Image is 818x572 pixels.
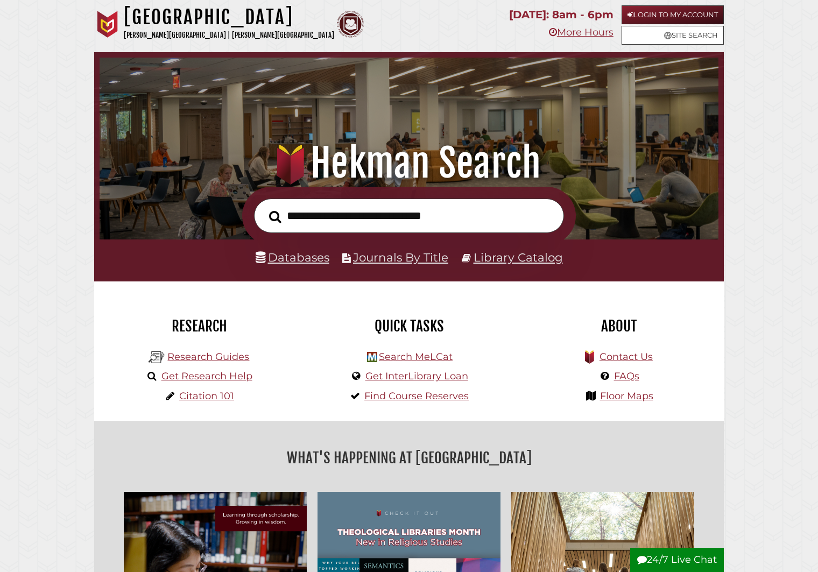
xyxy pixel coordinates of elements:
[622,26,724,45] a: Site Search
[622,5,724,24] a: Login to My Account
[149,349,165,365] img: Hekman Library Logo
[367,352,377,362] img: Hekman Library Logo
[124,5,334,29] h1: [GEOGRAPHIC_DATA]
[112,139,706,187] h1: Hekman Search
[124,29,334,41] p: [PERSON_NAME][GEOGRAPHIC_DATA] | [PERSON_NAME][GEOGRAPHIC_DATA]
[312,317,506,335] h2: Quick Tasks
[161,370,252,382] a: Get Research Help
[264,207,287,226] button: Search
[364,390,469,402] a: Find Course Reserves
[179,390,234,402] a: Citation 101
[337,11,364,38] img: Calvin Theological Seminary
[102,446,716,470] h2: What's Happening at [GEOGRAPHIC_DATA]
[379,351,453,363] a: Search MeLCat
[509,5,613,24] p: [DATE]: 8am - 6pm
[256,250,329,264] a: Databases
[365,370,468,382] a: Get InterLibrary Loan
[269,210,281,223] i: Search
[522,317,716,335] h2: About
[474,250,563,264] a: Library Catalog
[614,370,639,382] a: FAQs
[94,11,121,38] img: Calvin University
[600,390,653,402] a: Floor Maps
[600,351,653,363] a: Contact Us
[102,317,296,335] h2: Research
[167,351,249,363] a: Research Guides
[549,26,613,38] a: More Hours
[353,250,448,264] a: Journals By Title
